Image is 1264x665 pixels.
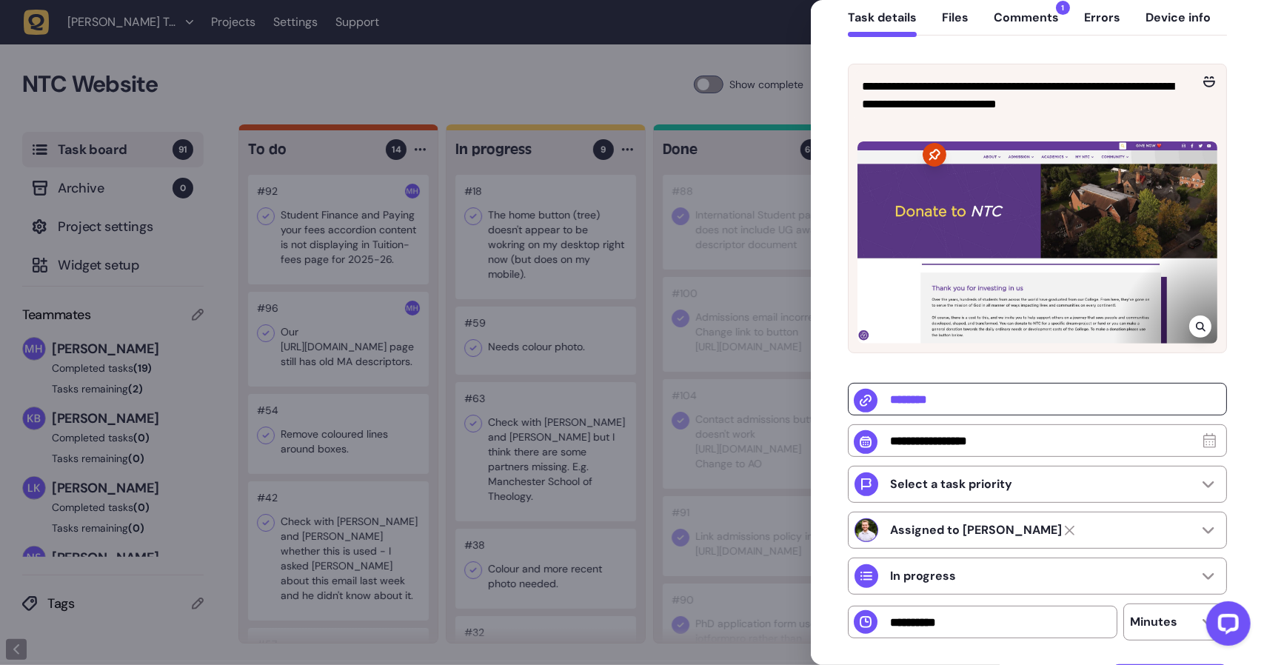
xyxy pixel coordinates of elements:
iframe: LiveChat chat widget [1194,595,1257,658]
button: Device info [1146,10,1211,37]
button: Task details [848,10,917,37]
p: Minutes [1130,615,1177,629]
p: In progress [890,569,956,584]
button: Files [942,10,969,37]
strong: Cameron Preece [890,523,1062,538]
button: Comments [994,10,1059,37]
span: 1 [1056,1,1070,15]
button: Errors [1084,10,1120,37]
p: Select a task priority [890,477,1012,492]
